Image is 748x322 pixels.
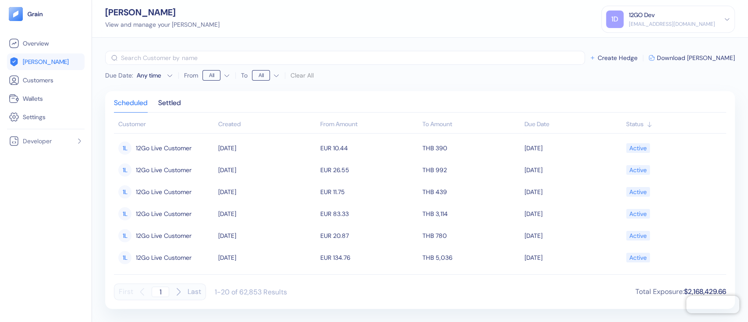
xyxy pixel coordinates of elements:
[522,137,624,159] td: [DATE]
[629,228,647,243] div: Active
[318,269,420,290] td: EUR 59.51
[522,225,624,247] td: [DATE]
[105,71,173,80] button: Due Date:Any time
[118,163,131,177] div: 1L
[118,207,131,220] div: 1L
[629,206,647,221] div: Active
[218,120,316,129] div: Sort ascending
[629,20,715,28] div: [EMAIL_ADDRESS][DOMAIN_NAME]
[23,94,43,103] span: Wallets
[118,229,131,242] div: 1L
[522,247,624,269] td: [DATE]
[23,39,49,48] span: Overview
[589,55,638,61] button: Create Hedge
[136,163,191,177] span: 12Go Live Customer
[118,185,131,198] div: 1L
[9,57,83,67] a: [PERSON_NAME]
[216,181,318,203] td: [DATE]
[649,55,735,61] button: Download [PERSON_NAME]
[420,181,522,203] td: THB 439
[318,137,420,159] td: EUR 10.44
[9,38,83,49] a: Overview
[420,269,522,290] td: THB 2,224
[216,269,318,290] td: [DATE]
[215,287,287,297] div: 1-20 of 62,853 Results
[184,72,198,78] label: From
[598,55,638,61] span: Create Hedge
[686,296,739,313] iframe: Chatra live chat
[629,163,647,177] div: Active
[420,203,522,225] td: THB 3,114
[318,225,420,247] td: EUR 20.87
[318,247,420,269] td: EUR 134.76
[420,137,522,159] td: THB 390
[657,55,735,61] span: Download [PERSON_NAME]
[136,250,191,265] span: 12Go Live Customer
[318,203,420,225] td: EUR 83.33
[137,71,163,80] div: Any time
[136,206,191,221] span: 12Go Live Customer
[252,68,280,82] button: To
[420,159,522,181] td: THB 992
[522,203,624,225] td: [DATE]
[23,76,53,85] span: Customers
[105,8,220,17] div: [PERSON_NAME]
[9,7,23,21] img: logo-tablet-V2.svg
[216,159,318,181] td: [DATE]
[420,225,522,247] td: THB 780
[522,159,624,181] td: [DATE]
[216,225,318,247] td: [DATE]
[118,251,131,264] div: 1L
[121,51,585,65] input: Search Customer by name
[629,11,655,20] div: 12GO Dev
[629,141,647,156] div: Active
[318,116,420,134] th: From Amount
[188,283,201,300] button: Last
[216,203,318,225] td: [DATE]
[318,181,420,203] td: EUR 11.75
[23,137,52,145] span: Developer
[524,120,622,129] div: Sort ascending
[9,75,83,85] a: Customers
[684,287,726,296] span: $2,168,429.66
[118,142,131,155] div: 1L
[9,112,83,122] a: Settings
[158,100,181,112] div: Settled
[202,68,230,82] button: From
[629,184,647,199] div: Active
[606,11,624,28] div: 1D
[27,11,43,17] img: logo
[241,72,248,78] label: To
[105,71,133,80] span: Due Date :
[629,250,647,265] div: Active
[105,20,220,29] div: View and manage your [PERSON_NAME]
[136,184,191,199] span: 12Go Live Customer
[635,287,726,297] div: Total Exposure :
[136,228,191,243] span: 12Go Live Customer
[114,116,216,134] th: Customer
[119,283,133,300] button: First
[9,93,83,104] a: Wallets
[626,120,722,129] div: Sort ascending
[318,159,420,181] td: EUR 26.55
[522,181,624,203] td: [DATE]
[420,116,522,134] th: To Amount
[136,141,191,156] span: 12Go Live Customer
[216,137,318,159] td: [DATE]
[216,247,318,269] td: [DATE]
[522,269,624,290] td: [DATE]
[23,113,46,121] span: Settings
[420,247,522,269] td: THB 5,036
[114,100,148,112] div: Scheduled
[23,57,69,66] span: [PERSON_NAME]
